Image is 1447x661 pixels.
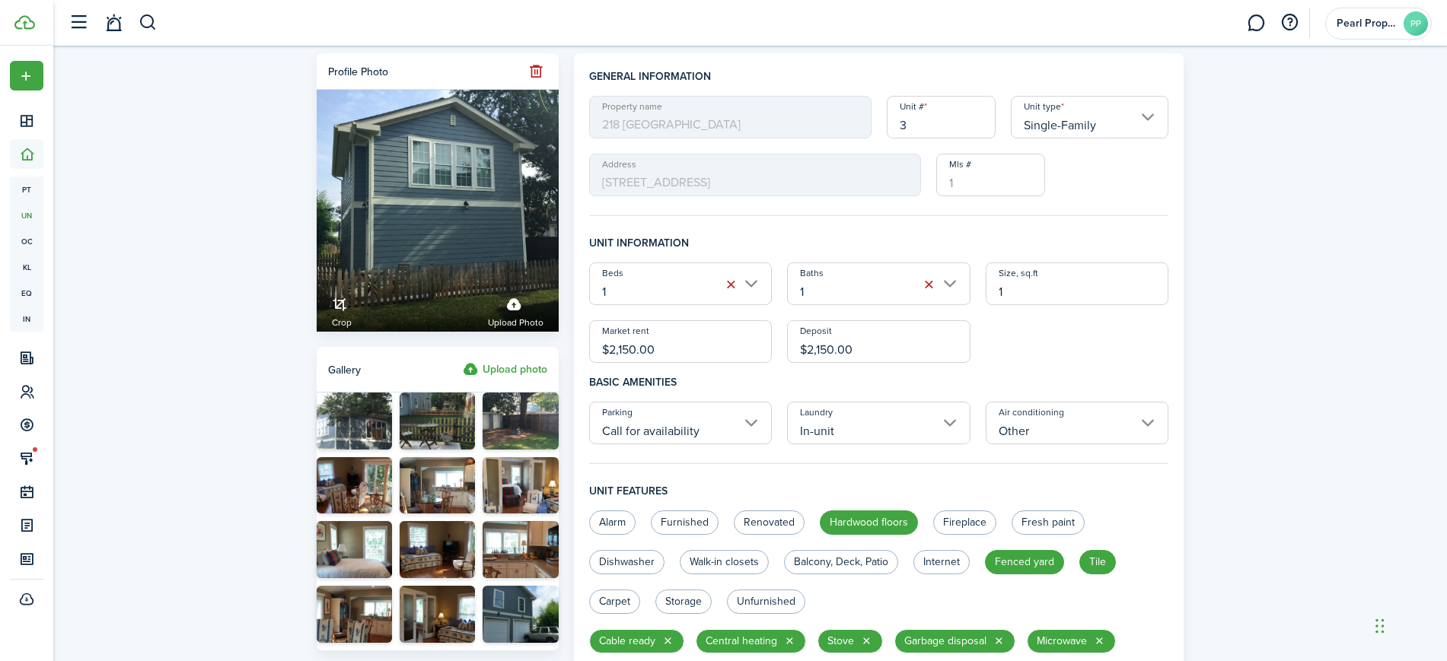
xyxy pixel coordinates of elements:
[589,550,665,574] label: Dishwasher
[10,306,43,332] a: in
[317,392,392,450] img: 218 Unit3 (30).JPG
[734,510,805,535] label: Renovated
[787,320,971,363] input: 0.00
[483,457,558,514] img: 218 Unit3 (13).JPG
[696,629,806,653] chip: Central heating
[985,550,1064,574] label: Fenced yard
[1371,588,1447,661] iframe: Chat Widget
[317,457,392,514] img: 218 Unit3 (11).JPG
[589,402,773,444] input: Parking
[589,483,1169,510] h4: Unit features
[488,315,543,330] span: Upload photo
[328,362,361,378] span: Gallery
[1337,18,1398,29] span: Pearl Properties
[589,629,684,653] chip: Cable ready
[818,629,883,653] chip: Stove
[727,589,805,614] label: Unfurnished
[589,510,636,535] label: Alarm
[720,274,741,295] button: Clear
[488,290,543,330] label: Upload photo
[887,96,996,138] input: Unit name
[589,235,1169,262] h4: Unit information
[526,61,547,82] button: Remove file
[14,15,35,30] img: TenantCloud
[589,363,1169,402] h4: Basic amenities
[787,402,971,444] input: Laundry
[400,586,475,643] img: 218 Unit3 (21).JPG
[10,61,43,91] button: Open menu
[10,280,43,306] a: eq
[10,254,43,280] a: kl
[64,8,93,37] button: Open sidebar
[317,586,392,643] img: 218 Unit3 (8).JPG
[1404,11,1428,36] avatar-text: PP
[10,202,43,228] a: un
[483,586,558,643] img: 218 Unit3 (29).JPG
[10,228,43,254] a: oc
[139,10,158,36] button: Search
[651,510,719,535] label: Furnished
[913,550,970,574] label: Internet
[919,274,940,295] button: Clear
[986,402,1169,444] input: Air conditioning
[589,68,1169,96] h4: General information
[680,550,769,574] label: Walk-in closets
[1027,629,1116,653] chip: Microwave
[1012,510,1085,535] label: Fresh paint
[10,176,43,202] a: pt
[1276,10,1302,36] button: Open resource center
[400,457,475,514] img: 218 Unit3 (24).JPG
[317,521,392,578] img: 218 Unit3 (18).JPG
[332,315,352,330] span: Crop
[655,589,712,614] label: Storage
[933,510,996,535] label: Fireplace
[483,521,558,578] img: 218 Unit3 (10).JPG
[589,589,640,614] label: Carpet
[99,4,128,43] a: Notifications
[936,154,1045,196] input: 1
[1079,550,1116,574] label: Tile
[400,392,475,450] img: 218 Unit3 (3).JPG
[820,510,918,535] label: Hardwood floors
[483,392,558,450] img: 218 Unit3 (4).JPG
[784,550,898,574] label: Balcony, Deck, Patio
[589,320,773,363] input: 0.00
[332,290,352,330] a: Crop
[328,64,388,80] div: Profile photo
[1241,4,1270,43] a: Messaging
[986,262,1169,305] input: 0.00
[894,629,1015,653] chip: Garbage disposal
[400,521,475,578] img: 218 Unit3 (23).JPG
[1375,603,1385,649] div: Drag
